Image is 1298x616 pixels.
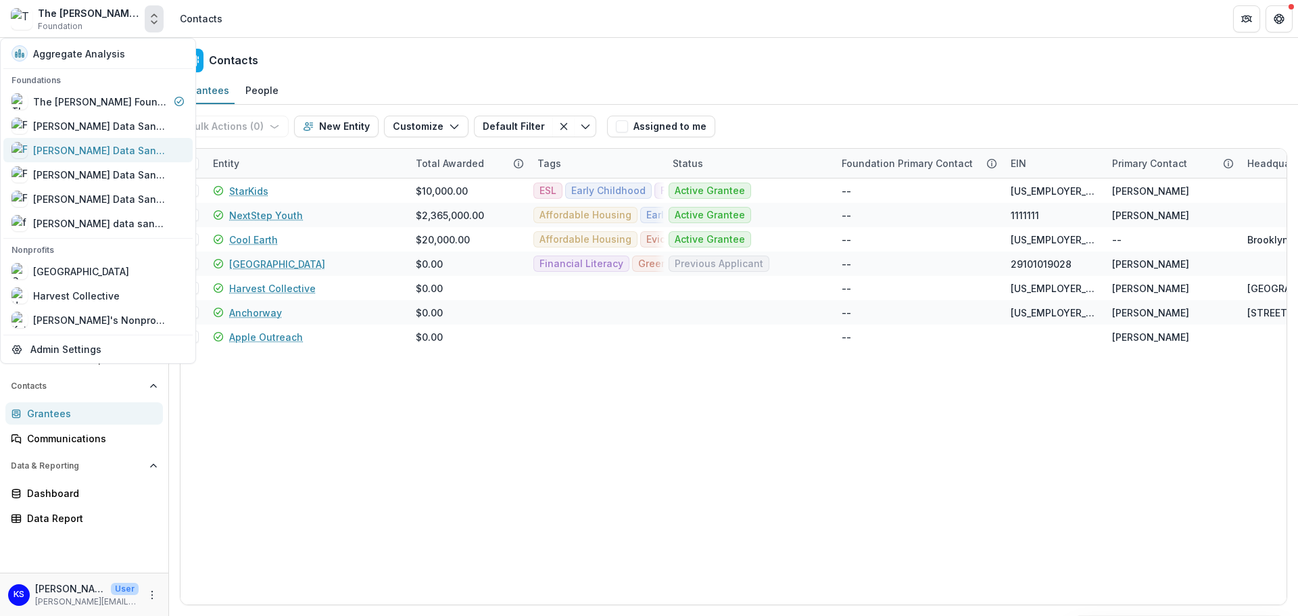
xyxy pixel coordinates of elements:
[11,461,144,471] span: Data & Reporting
[229,257,325,271] a: [GEOGRAPHIC_DATA]
[529,149,665,178] div: Tags
[665,156,711,170] div: Status
[35,596,139,608] p: [PERSON_NAME][EMAIL_ADDRESS][DOMAIN_NAME]
[229,208,303,222] a: NextStep Youth
[408,149,529,178] div: Total Awarded
[416,306,443,320] div: $0.00
[571,185,646,197] span: Early Childhood
[675,210,745,221] span: Active Grantee
[1011,281,1096,295] div: [US_EMPLOYER_IDENTIFICATION_NUMBER]
[11,381,144,391] span: Contacts
[294,116,379,137] button: New Entity
[1112,306,1189,320] div: [PERSON_NAME]
[416,281,443,295] div: $0.00
[646,234,738,245] span: Eviction Prevention
[229,281,316,295] a: Harvest Collective
[180,116,289,137] button: Bulk Actions (0)
[416,184,468,198] div: $10,000.00
[1112,184,1189,198] div: [PERSON_NAME]
[842,233,851,247] div: --
[474,116,553,137] button: Default Filter
[1011,233,1096,247] div: [US_EMPLOYER_IDENTIFICATION_NUMBER]
[529,156,569,170] div: Tags
[5,427,163,450] a: Communications
[229,306,282,320] a: Anchorway
[180,78,235,104] a: Grantees
[1104,149,1239,178] div: Primary Contact
[111,583,139,595] p: User
[834,156,981,170] div: Foundation Primary Contact
[27,486,152,500] div: Dashboard
[27,511,152,525] div: Data Report
[5,402,163,425] a: Grantees
[834,149,1003,178] div: Foundation Primary Contact
[539,234,631,245] span: Affordable Housing
[205,149,408,178] div: Entity
[1112,233,1122,247] div: --
[38,6,139,20] div: The [PERSON_NAME] Foundation Workflow Sandbox
[229,330,303,344] a: Apple Outreach
[1011,184,1096,198] div: [US_EMPLOYER_IDENTIFICATION_NUMBER]
[209,54,258,67] h2: Contacts
[607,116,715,137] button: Assigned to me
[408,156,492,170] div: Total Awarded
[1003,149,1104,178] div: EIN
[416,233,470,247] div: $20,000.00
[842,208,851,222] div: --
[180,80,235,100] div: Grantees
[11,8,32,30] img: The Frist Foundation Workflow Sandbox
[5,455,163,477] button: Open Data & Reporting
[229,184,268,198] a: StarKids
[1112,257,1189,271] div: [PERSON_NAME]
[5,375,163,397] button: Open Contacts
[1112,281,1189,295] div: [PERSON_NAME]
[842,184,851,198] div: --
[1011,208,1039,222] div: 1111111
[27,406,152,421] div: Grantees
[1233,5,1260,32] button: Partners
[539,185,556,197] span: ESL
[539,258,623,270] span: Financial Literacy
[240,78,284,104] a: People
[1112,330,1189,344] div: [PERSON_NAME]
[1266,5,1293,32] button: Get Help
[416,208,484,222] div: $2,365,000.00
[638,258,696,270] span: Greenspace
[665,149,834,178] div: Status
[145,5,164,32] button: Open entity switcher
[1104,156,1195,170] div: Primary Contact
[646,210,721,221] span: Early Childhood
[1112,208,1189,222] div: [PERSON_NAME]
[675,234,745,245] span: Active Grantee
[35,582,105,596] p: [PERSON_NAME]
[174,9,228,28] nav: breadcrumb
[180,11,222,26] div: Contacts
[842,306,851,320] div: --
[38,20,82,32] span: Foundation
[416,330,443,344] div: $0.00
[1011,306,1096,320] div: [US_EMPLOYER_IDENTIFICATION_NUMBER]
[5,482,163,504] a: Dashboard
[539,210,631,221] span: Affordable Housing
[1003,156,1034,170] div: EIN
[575,116,596,137] button: Toggle menu
[27,431,152,446] div: Communications
[205,156,247,170] div: Entity
[240,80,284,100] div: People
[675,258,763,270] span: Previous Applicant
[144,587,160,603] button: More
[675,185,745,197] span: Active Grantee
[1011,257,1072,271] div: 29101019028
[842,281,851,295] div: --
[842,257,851,271] div: --
[5,507,163,529] a: Data Report
[229,233,278,247] a: Cool Earth
[416,257,443,271] div: $0.00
